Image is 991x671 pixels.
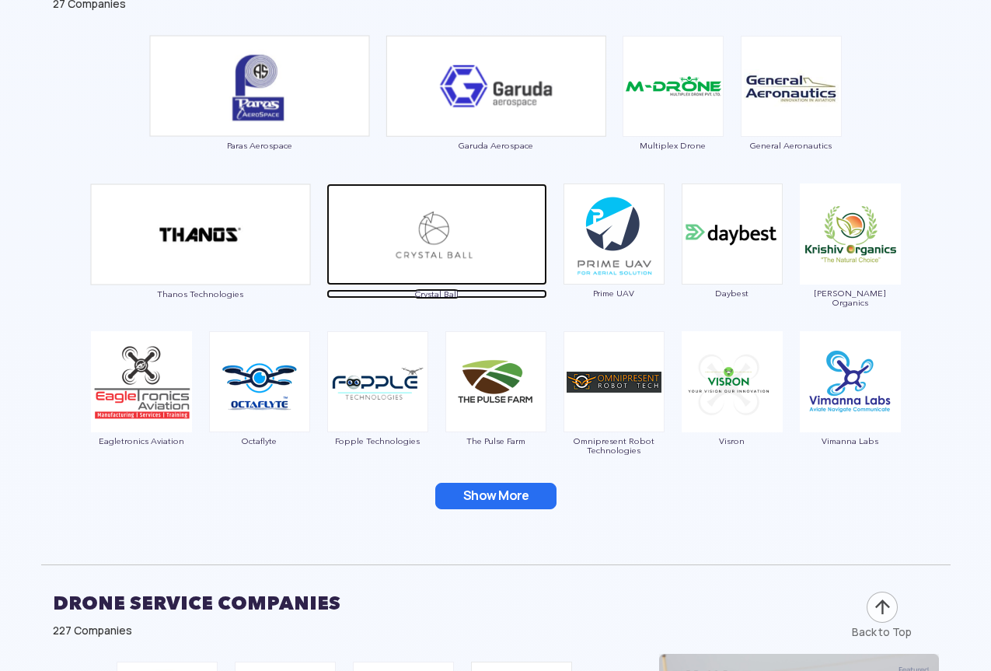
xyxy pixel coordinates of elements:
[681,374,783,446] a: Visron
[90,226,311,299] a: Thanos Technologies
[681,436,783,446] span: Visron
[386,141,606,150] span: Garuda Aerospace
[800,331,901,432] img: img_vimanna.png
[445,436,547,446] span: The Pulse Farm
[326,436,429,446] span: Fopple Technologies
[741,36,842,137] img: ic_general.png
[327,331,428,432] img: ic_fopple.png
[799,436,902,446] span: Vimanna Labs
[682,183,783,285] img: ic_daybest.png
[800,183,901,285] img: img_krishiv.png
[326,289,547,299] span: Crystal Ball
[682,331,783,432] img: img_visron.png
[53,623,939,638] div: 227 Companies
[563,288,665,298] span: Prime UAV
[622,79,724,150] a: Multiplex Drone
[53,584,939,623] h2: DRONE SERVICE COMPANIES
[208,374,311,446] a: Octaflyte
[681,226,783,298] a: Daybest
[563,374,665,455] a: Omnipresent Robot Technologies
[208,436,311,446] span: Octaflyte
[326,226,547,299] a: Crystal Ball
[90,183,311,285] img: ic_thanos_double.png
[564,331,665,432] img: ic_omnipresent.png
[623,36,724,137] img: ic_multiplex.png
[90,289,311,299] span: Thanos Technologies
[149,35,370,137] img: ic_paras_double.png
[386,79,606,151] a: Garuda Aerospace
[386,35,606,137] img: ic_garuda_eco.png
[865,590,899,624] img: ic_arrow-up.png
[563,436,665,455] span: Omnipresent Robot Technologies
[740,79,843,150] a: General Aeronautics
[564,183,665,285] img: ic_primeuav.png
[445,374,547,446] a: The Pulse Farm
[326,183,547,285] img: ic_crystalball_double.png
[799,226,902,307] a: [PERSON_NAME] Organics
[209,331,310,432] img: ic_octaflyte.png
[445,331,546,432] img: img_thepulse.png
[149,141,370,150] span: Paras Aerospace
[622,141,724,150] span: Multiplex Drone
[681,288,783,298] span: Daybest
[435,483,557,509] button: Show More
[90,436,193,446] span: Eagletronics Aviation
[852,624,912,640] div: Back to Top
[91,331,192,432] img: ic_eagletronics.png
[326,374,429,446] a: Fopple Technologies
[90,374,193,446] a: Eagletronics Aviation
[149,79,370,151] a: Paras Aerospace
[563,226,665,298] a: Prime UAV
[799,288,902,307] span: [PERSON_NAME] Organics
[740,141,843,150] span: General Aeronautics
[799,374,902,446] a: Vimanna Labs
